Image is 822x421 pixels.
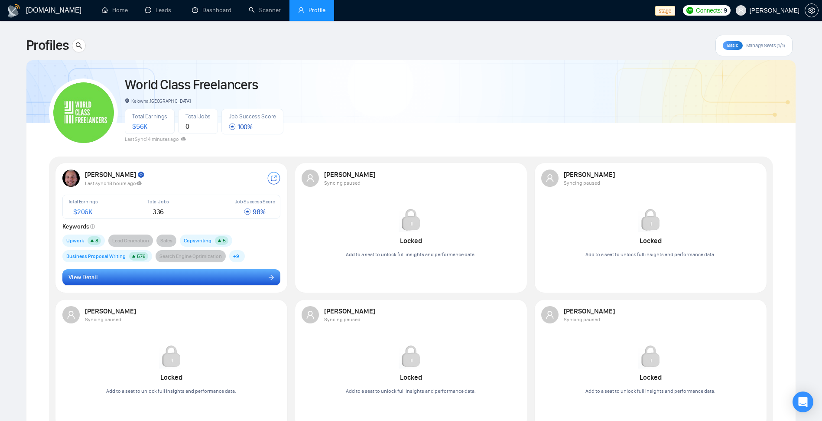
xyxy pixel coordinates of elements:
strong: [PERSON_NAME] [85,307,137,315]
span: info-circle [90,224,95,229]
button: search [72,39,86,52]
span: arrow-right [268,274,274,280]
span: user [298,7,304,13]
a: homeHome [102,7,128,14]
span: user [306,174,315,183]
span: Lead Generation [112,236,149,245]
span: 98 % [244,208,265,216]
span: Add to a seat to unlock full insights and performance data. [346,251,476,258]
span: user [738,7,744,13]
span: Manage Seats (1/1) [746,42,785,49]
strong: [PERSON_NAME] [85,170,145,179]
a: searchScanner [249,7,281,14]
button: View Detailarrow-right [62,269,281,286]
strong: Locked [640,237,662,245]
span: 336 [153,208,164,216]
span: Syncing paused [564,180,600,186]
img: Locked [159,344,183,369]
span: Syncing paused [324,180,361,186]
span: Total Earnings [132,113,167,120]
span: View Detail [68,273,97,282]
span: 0 [185,122,189,131]
span: stage [655,6,675,16]
span: 5 [223,238,226,244]
span: $ 56K [132,122,147,131]
span: 8 [95,238,98,244]
span: user [546,310,554,319]
img: top_rated [137,171,145,179]
div: Open Intercom Messenger [793,392,813,412]
span: Upwork [66,236,84,245]
span: setting [805,7,818,14]
strong: Keywords [62,223,95,230]
img: upwork-logo.png [686,7,693,14]
span: Profile [309,7,325,14]
span: Add to a seat to unlock full insights and performance data. [106,388,236,394]
strong: [PERSON_NAME] [324,170,377,179]
a: setting [805,7,819,14]
span: + 9 [233,252,239,261]
span: search [72,42,85,49]
img: USER [62,170,80,187]
img: Locked [638,208,663,232]
span: Add to a seat to unlock full insights and performance data. [346,388,476,394]
span: Syncing paused [564,317,600,323]
a: dashboardDashboard [192,7,231,14]
strong: Locked [160,373,182,382]
span: $ 206K [73,208,92,216]
span: 576 [137,253,146,259]
img: World Class Freelancers [53,82,114,143]
span: Business Proposal Writing [66,252,126,261]
img: Locked [399,208,423,232]
span: Copywriting [184,236,211,245]
span: 100 % [229,123,253,131]
img: Locked [399,344,423,369]
span: Last sync 18 hours ago [85,180,142,186]
span: Add to a seat to unlock full insights and performance data. [585,388,715,394]
span: Sales [160,236,172,245]
img: Locked [638,344,663,369]
span: Basic [727,42,738,48]
span: user [306,310,315,319]
span: Profiles [26,35,68,56]
span: user [67,310,75,319]
a: messageLeads [145,7,175,14]
span: Job Success Score [235,199,275,205]
span: Search Engine Optimization [159,252,222,261]
span: user [546,174,554,183]
button: setting [805,3,819,17]
span: Kelowna, [GEOGRAPHIC_DATA] [125,98,191,104]
strong: [PERSON_NAME] [564,307,616,315]
span: Connects: [696,6,722,15]
span: environment [125,98,130,103]
span: Total Earnings [68,199,98,205]
span: Job Success Score [229,113,276,120]
strong: Locked [640,373,662,382]
span: Total Jobs [147,199,169,205]
strong: [PERSON_NAME] [324,307,377,315]
span: Syncing paused [85,317,121,323]
span: 9 [724,6,727,15]
span: Syncing paused [324,317,361,323]
span: Total Jobs [185,113,211,120]
strong: [PERSON_NAME] [564,170,616,179]
strong: Locked [400,373,422,382]
a: World Class Freelancers [125,76,258,93]
span: Add to a seat to unlock full insights and performance data. [585,251,715,258]
span: Last Sync 14 minutes ago [125,136,186,142]
strong: Locked [400,237,422,245]
img: logo [7,4,21,18]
